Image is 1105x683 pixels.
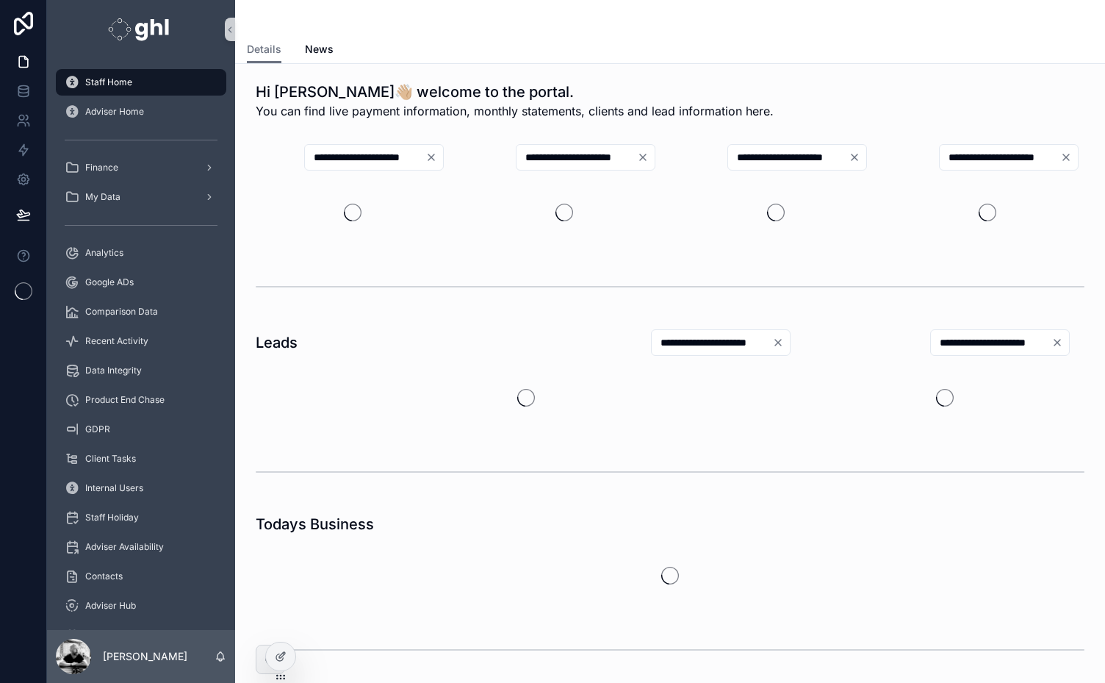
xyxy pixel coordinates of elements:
[85,365,142,376] span: Data Integrity
[85,541,164,553] span: Adviser Availability
[56,622,226,648] a: Meet The Team
[85,423,110,435] span: GDPR
[56,184,226,210] a: My Data
[56,387,226,413] a: Product End Chase
[85,600,136,612] span: Adviser Hub
[256,82,774,102] h1: Hi [PERSON_NAME]👋🏼 welcome to the portal.
[305,36,334,65] a: News
[85,247,123,259] span: Analytics
[56,593,226,619] a: Adviser Hub
[256,514,374,534] h1: Todays Business
[47,59,235,630] div: scrollable content
[637,151,655,163] button: Clear
[108,18,173,41] img: App logo
[247,42,281,57] span: Details
[85,512,139,523] span: Staff Holiday
[85,571,123,582] span: Contacts
[56,534,226,560] a: Adviser Availability
[103,649,187,664] p: [PERSON_NAME]
[85,276,134,288] span: Google ADs
[425,151,443,163] button: Clear
[85,394,165,406] span: Product End Chase
[56,154,226,181] a: Finance
[85,76,132,88] span: Staff Home
[56,240,226,266] a: Analytics
[56,99,226,125] a: Adviser Home
[56,416,226,443] a: GDPR
[56,446,226,472] a: Client Tasks
[772,337,790,348] button: Clear
[56,269,226,296] a: Google ADs
[85,335,148,347] span: Recent Activity
[256,332,298,353] h1: Leads
[56,475,226,501] a: Internal Users
[56,298,226,325] a: Comparison Data
[1051,337,1069,348] button: Clear
[56,504,226,531] a: Staff Holiday
[56,69,226,96] a: Staff Home
[85,191,120,203] span: My Data
[256,102,774,120] span: You can find live payment information, monthly statements, clients and lead information here.
[56,328,226,354] a: Recent Activity
[85,162,118,174] span: Finance
[56,563,226,590] a: Contacts
[85,306,158,318] span: Comparison Data
[85,482,143,494] span: Internal Users
[85,106,144,118] span: Adviser Home
[56,357,226,384] a: Data Integrity
[305,42,334,57] span: News
[85,629,151,641] span: Meet The Team
[85,453,136,465] span: Client Tasks
[1060,151,1078,163] button: Clear
[247,36,281,64] a: Details
[849,151,866,163] button: Clear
